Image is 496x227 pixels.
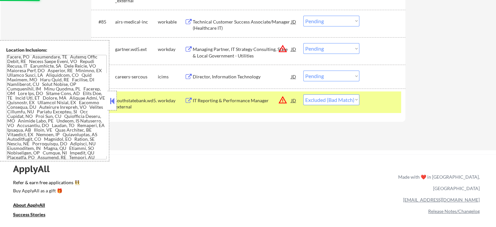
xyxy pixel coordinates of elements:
[428,208,480,214] a: Release Notes/Changelog
[291,43,297,55] div: JD
[13,188,78,193] div: Buy ApplyAll as a gift 🎁
[115,73,158,80] div: careers-sercous
[291,94,297,106] div: JD
[193,46,291,59] div: Managing Partner, IT Strategy Consulting, State & Local Government - Utilities
[13,202,45,208] u: About ApplyAll
[158,19,185,25] div: workable
[291,16,297,27] div: JD
[158,97,185,104] div: workday
[193,73,291,80] div: Director, Information Technology
[193,19,291,31] div: Technical Customer Success Associate/Manager (Healthcare IT)
[291,71,297,82] div: JD
[13,163,57,174] div: ApplyAll
[13,187,78,195] a: Buy ApplyAll as a gift 🎁
[193,97,291,104] div: IT Reporting & Performance Manager
[98,19,110,25] div: #85
[115,97,158,110] div: southstatebank.wd5.external
[13,212,45,217] u: Success Stories
[115,19,158,25] div: airs-medical-inc
[6,47,107,53] div: Location Inclusions:
[278,44,287,53] button: warning_amber
[115,46,158,53] div: gartner.wd5.ext
[396,171,480,194] div: Made with ❤️ in [GEOGRAPHIC_DATA], [GEOGRAPHIC_DATA]
[403,197,480,203] a: [EMAIL_ADDRESS][DOMAIN_NAME]
[278,95,287,105] button: warning_amber
[13,211,54,219] a: Success Stories
[13,202,54,210] a: About ApplyAll
[158,46,185,53] div: workday
[158,73,185,80] div: icims
[13,180,262,187] a: Refer & earn free applications 👯‍♀️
